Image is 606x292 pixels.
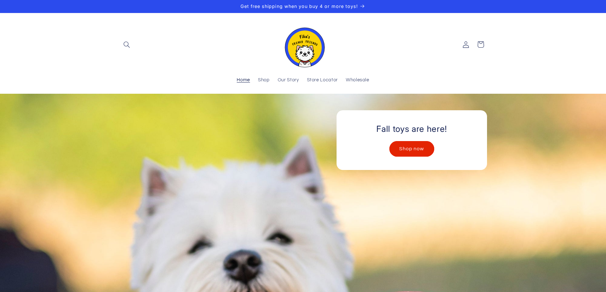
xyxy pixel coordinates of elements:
[233,73,254,87] a: Home
[278,19,328,70] a: Fika's Freaky Friends
[389,141,434,157] a: Shop now
[346,77,369,83] span: Wholesale
[307,77,338,83] span: Store Locator
[119,37,134,52] summary: Search
[278,77,299,83] span: Our Story
[240,3,358,9] span: Get free shipping when you buy 4 or more toys!
[342,73,373,87] a: Wholesale
[281,22,325,67] img: Fika's Freaky Friends
[254,73,274,87] a: Shop
[274,73,303,87] a: Our Story
[303,73,342,87] a: Store Locator
[376,124,447,134] h2: Fall toys are here!
[237,77,250,83] span: Home
[258,77,270,83] span: Shop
